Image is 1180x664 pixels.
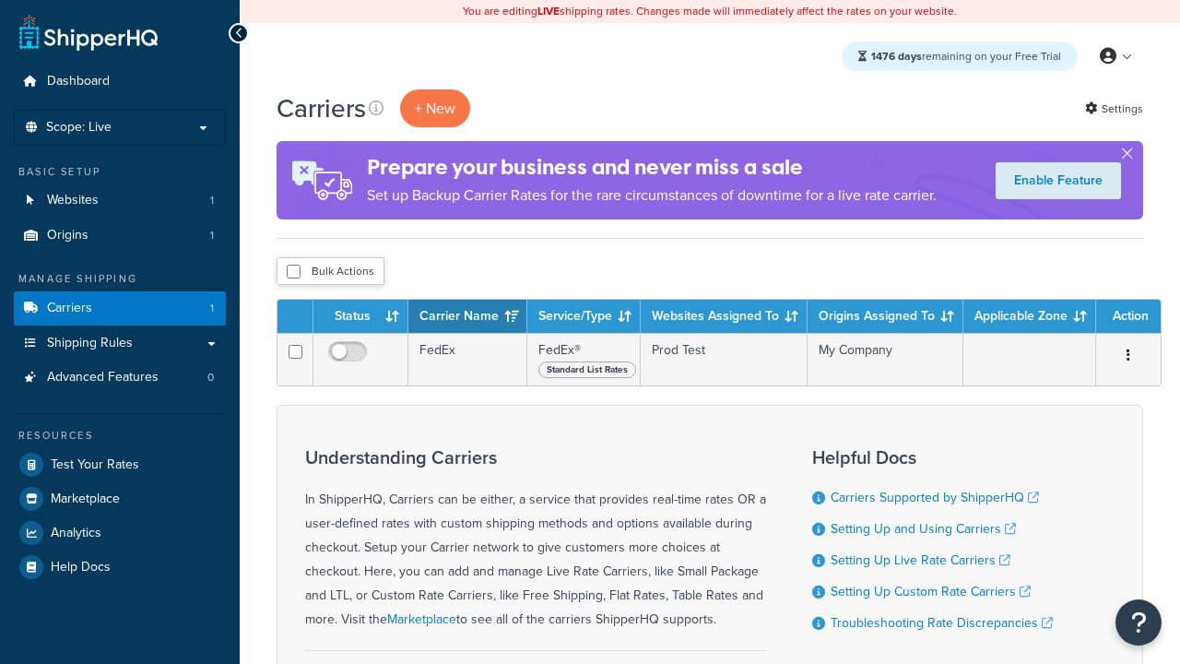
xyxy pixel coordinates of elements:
a: Help Docs [14,551,226,584]
span: Marketplace [51,492,120,507]
span: Shipping Rules [47,336,133,351]
td: FedEx® [527,333,641,385]
strong: 1476 days [871,48,922,65]
a: Troubleshooting Rate Discrepancies [831,613,1053,633]
a: ShipperHQ Home [19,14,158,51]
span: Test Your Rates [51,457,139,473]
span: Dashboard [47,74,110,89]
span: Analytics [51,526,101,541]
a: Test Your Rates [14,448,226,481]
a: Dashboard [14,65,226,99]
th: Service/Type: activate to sort column ascending [527,300,641,333]
a: Origins 1 [14,219,226,253]
span: Advanced Features [47,370,159,385]
h3: Understanding Carriers [305,447,766,468]
span: Standard List Rates [538,362,636,378]
button: Bulk Actions [277,257,384,285]
div: Basic Setup [14,164,226,180]
a: Setting Up Live Rate Carriers [831,551,1010,570]
span: 1 [210,193,214,208]
div: remaining on your Free Trial [842,41,1078,71]
td: My Company [808,333,963,385]
a: Settings [1085,96,1143,122]
th: Carrier Name: activate to sort column ascending [408,300,527,333]
span: Carriers [47,301,92,316]
img: ad-rules-rateshop-fe6ec290ccb7230408bd80ed9643f0289d75e0ffd9eb532fc0e269fcd187b520.png [277,141,367,219]
th: Origins Assigned To: activate to sort column ascending [808,300,963,333]
div: Resources [14,428,226,444]
a: Analytics [14,516,226,550]
h4: Prepare your business and never miss a sale [367,152,937,183]
h1: Carriers [277,90,366,126]
span: Scope: Live [46,120,112,136]
th: Applicable Zone: activate to sort column ascending [963,300,1096,333]
div: Manage Shipping [14,271,226,287]
a: Setting Up Custom Rate Carriers [831,582,1031,601]
a: Marketplace [387,610,456,629]
b: LIVE [537,3,560,19]
span: Origins [47,228,88,243]
h3: Helpful Docs [812,447,1053,468]
li: Carriers [14,291,226,326]
a: Marketplace [14,482,226,516]
a: Advanced Features 0 [14,361,226,395]
button: + New [400,89,470,127]
button: Open Resource Center [1115,599,1162,646]
span: Websites [47,193,99,208]
span: Help Docs [51,560,111,575]
a: Websites 1 [14,184,226,218]
li: Origins [14,219,226,253]
div: In ShipperHQ, Carriers can be either, a service that provides real-time rates OR a user-defined r... [305,447,766,632]
td: Prod Test [641,333,808,385]
li: Advanced Features [14,361,226,395]
p: Set up Backup Carrier Rates for the rare circumstances of downtime for a live rate carrier. [367,183,937,208]
th: Status: activate to sort column ascending [313,300,408,333]
a: Carriers Supported by ShipperHQ [831,488,1039,507]
span: 1 [210,228,214,243]
th: Websites Assigned To: activate to sort column ascending [641,300,808,333]
a: Enable Feature [996,162,1121,199]
li: Websites [14,184,226,218]
td: FedEx [408,333,527,385]
a: Setting Up and Using Carriers [831,519,1016,539]
th: Action [1096,300,1161,333]
a: Shipping Rules [14,326,226,361]
span: 1 [210,301,214,316]
a: Carriers 1 [14,291,226,326]
span: 0 [207,370,214,385]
